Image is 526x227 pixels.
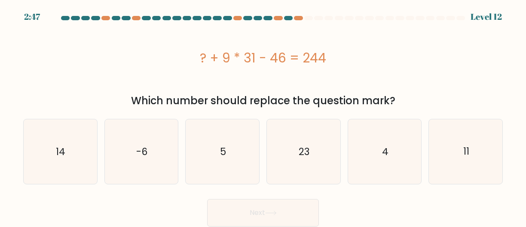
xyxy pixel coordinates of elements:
[136,145,147,159] text: -6
[28,93,498,109] div: Which number should replace the question mark?
[207,199,319,227] button: Next
[56,145,66,159] text: 14
[299,145,309,159] text: 23
[382,145,388,159] text: 4
[220,145,226,159] text: 5
[471,10,502,23] div: Level 12
[24,10,40,23] div: 2:47
[23,48,503,68] div: ? + 9 * 31 - 46 = 244
[463,145,469,159] text: 11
